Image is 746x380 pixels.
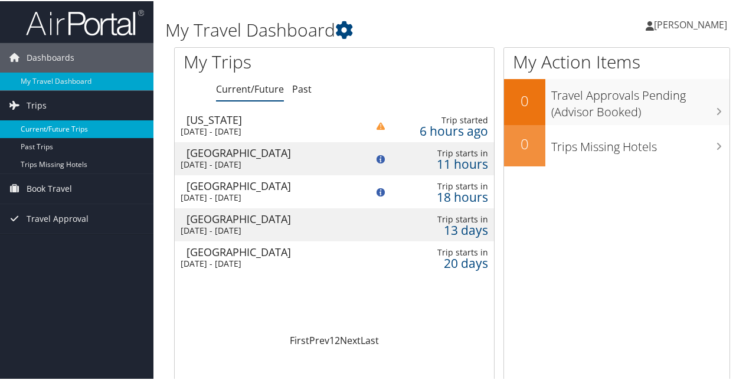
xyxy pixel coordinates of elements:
a: Last [361,333,379,346]
div: [GEOGRAPHIC_DATA] [186,146,356,157]
div: 20 days [397,257,488,267]
span: Trips [27,90,47,119]
div: [DATE] - [DATE] [181,257,350,268]
div: [DATE] - [DATE] [181,191,350,202]
a: Past [292,81,312,94]
div: Trip starts in [397,246,488,257]
a: 1 [329,333,335,346]
a: 2 [335,333,340,346]
div: Trip started [397,114,488,125]
span: [PERSON_NAME] [654,17,727,30]
h1: My Trips [184,48,352,73]
div: 18 hours [397,191,488,201]
div: 6 hours ago [397,125,488,135]
div: Trip starts in [397,213,488,224]
h3: Travel Approvals Pending (Advisor Booked) [551,80,729,119]
div: Trip starts in [397,180,488,191]
img: alert-flat-solid-info.png [377,154,385,162]
div: [US_STATE] [186,113,356,124]
img: alert-flat-solid-info.png [377,187,385,195]
h2: 0 [504,133,545,153]
div: 13 days [397,224,488,234]
span: Dashboards [27,42,74,71]
img: airportal-logo.png [26,8,144,35]
div: [DATE] - [DATE] [181,224,350,235]
img: alert-flat-solid-caution.png [377,121,385,129]
a: Next [340,333,361,346]
h1: My Action Items [504,48,729,73]
span: Book Travel [27,173,72,202]
div: [DATE] - [DATE] [181,158,350,169]
a: 0Trips Missing Hotels [504,124,729,165]
div: [GEOGRAPHIC_DATA] [186,245,356,256]
div: [GEOGRAPHIC_DATA] [186,179,356,190]
div: 11 hours [397,158,488,168]
span: Travel Approval [27,203,89,232]
a: 0Travel Approvals Pending (Advisor Booked) [504,78,729,123]
a: Prev [309,333,329,346]
h1: My Travel Dashboard [165,17,548,41]
div: Trip starts in [397,147,488,158]
a: [PERSON_NAME] [646,6,739,41]
a: First [290,333,309,346]
div: [GEOGRAPHIC_DATA] [186,212,356,223]
h3: Trips Missing Hotels [551,132,729,154]
div: [DATE] - [DATE] [181,125,350,136]
a: Current/Future [216,81,284,94]
h2: 0 [504,90,545,110]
